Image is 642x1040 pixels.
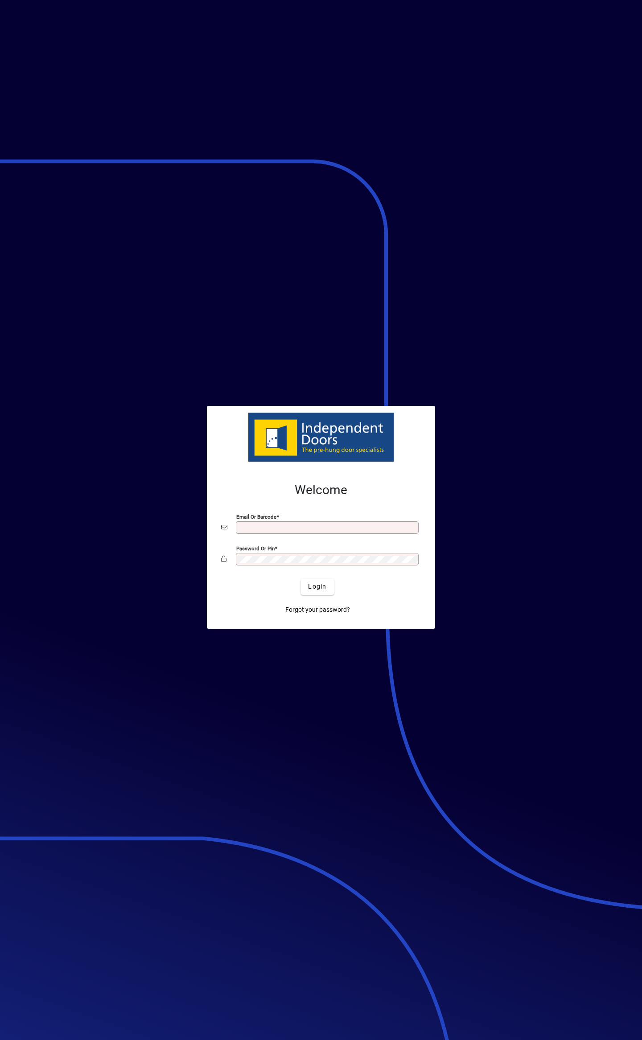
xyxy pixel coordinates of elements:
[236,545,275,551] mat-label: Password or Pin
[221,483,421,498] h2: Welcome
[282,602,354,618] a: Forgot your password?
[236,513,276,520] mat-label: Email or Barcode
[308,582,326,591] span: Login
[301,579,333,595] button: Login
[285,605,350,614] span: Forgot your password?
